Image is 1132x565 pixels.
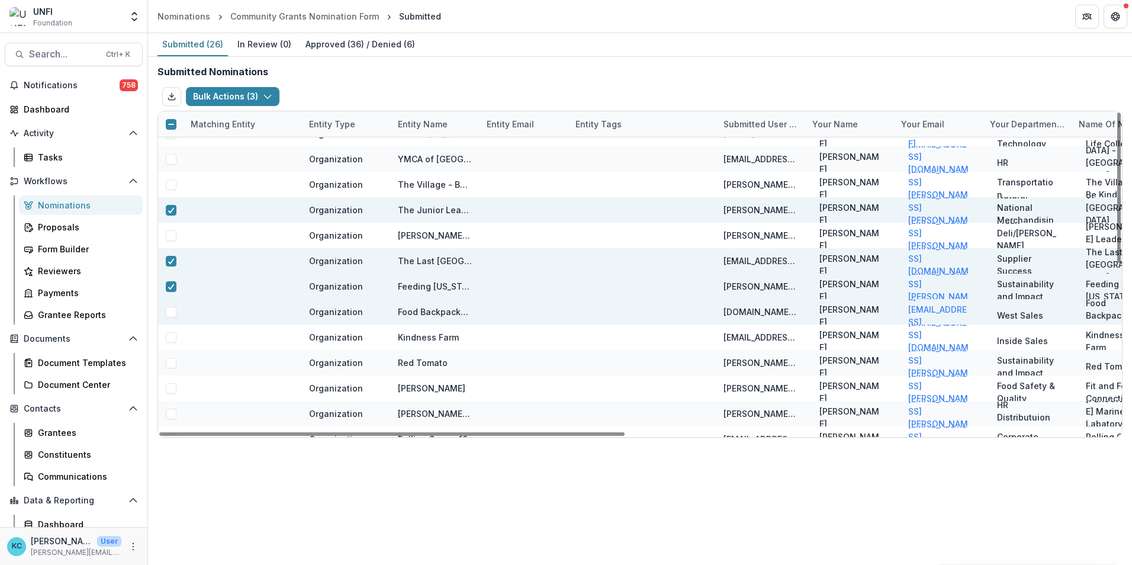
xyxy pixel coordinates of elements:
button: Open Documents [5,329,143,348]
button: Open entity switcher [126,5,143,28]
a: Document Center [19,375,143,394]
p: [PERSON_NAME] [819,201,880,226]
div: Grantees [38,426,133,439]
a: Form Builder [19,239,143,259]
a: Grantees [19,423,143,442]
div: Red Tomato [398,357,448,369]
p: [PERSON_NAME] [819,303,880,328]
div: [EMAIL_ADDRESS][DOMAIN_NAME] [723,153,798,165]
button: Notifications758 [5,76,143,95]
div: Organization [309,255,363,267]
p: [PERSON_NAME] [819,150,880,175]
a: Dashboard [5,99,143,119]
div: [PERSON_NAME][EMAIL_ADDRESS][PERSON_NAME][DOMAIN_NAME] [723,204,798,216]
img: UNFI [9,7,28,26]
p: Sustainability and Impact [997,278,1057,303]
div: Organization [309,153,363,165]
p: [PERSON_NAME][EMAIL_ADDRESS][PERSON_NAME][DOMAIN_NAME] [31,547,121,558]
div: Entity Type [302,111,391,137]
p: Sustainability and Impact [997,354,1057,379]
span: Documents [24,334,124,344]
p: West Sales [997,309,1043,322]
span: 758 [120,79,138,91]
button: Export table data [162,87,181,106]
div: Your department at [GEOGRAPHIC_DATA] [983,118,1072,130]
div: Organization [309,204,363,216]
a: Nominations [19,195,143,215]
button: Open Data & Reporting [5,491,143,510]
span: Contacts [24,404,124,414]
p: Inside Sales [997,335,1048,347]
div: Organization [309,280,363,293]
p: HR Distributuion Center [997,399,1057,436]
div: Your name [805,118,865,130]
a: Payments [19,283,143,303]
div: Entity Email [480,118,541,130]
div: Matching Entity [184,111,302,137]
div: Entity Tags [568,111,716,137]
div: Your department at [GEOGRAPHIC_DATA] [983,111,1072,137]
div: Entity Name [391,111,480,137]
div: [PERSON_NAME][EMAIL_ADDRESS][PERSON_NAME][DOMAIN_NAME] [723,407,798,420]
button: More [126,540,140,554]
p: [PERSON_NAME] [819,176,880,201]
div: The Last [GEOGRAPHIC_DATA] [398,255,472,267]
div: Your email [894,111,983,137]
p: Transportation [997,176,1057,201]
div: [PERSON_NAME][EMAIL_ADDRESS][PERSON_NAME][DOMAIN_NAME] [723,382,798,394]
div: Tasks [38,151,133,163]
div: [PERSON_NAME] [398,382,465,394]
div: [PERSON_NAME] Leadership Program [398,229,472,242]
span: Activity [24,129,124,139]
div: Form Builder [38,243,133,255]
div: Entity Tags [568,118,629,130]
p: Fresh- Deli/[PERSON_NAME] Specialty [997,214,1057,264]
div: Entity Email [480,111,568,137]
a: Constituents [19,445,143,464]
div: [EMAIL_ADDRESS][DOMAIN_NAME] [723,331,798,344]
p: [PERSON_NAME] [819,405,880,430]
a: Proposals [19,217,143,237]
div: Grantee Reports [38,309,133,321]
div: Dashboard [38,518,133,531]
div: [PERSON_NAME][EMAIL_ADDRESS][PERSON_NAME][DOMAIN_NAME] [723,357,798,369]
a: Community Grants Nomination Form [226,8,384,25]
a: Document Templates [19,353,143,373]
p: [PERSON_NAME] [819,431,880,455]
p: Natural National Merchandising [997,189,1057,239]
a: Approved (36) / Denied (6) [301,33,420,56]
button: Open Contacts [5,399,143,418]
div: [PERSON_NAME][EMAIL_ADDRESS][PERSON_NAME][DOMAIN_NAME] [723,280,798,293]
div: [EMAIL_ADDRESS][DOMAIN_NAME] [723,255,798,267]
div: Approved ( 36 ) / Denied ( 6 ) [301,36,420,53]
div: Submitted ( 26 ) [157,36,228,53]
a: Nominations [153,8,215,25]
div: Document Center [38,378,133,391]
h2: Submitted Nominations [157,66,268,78]
button: Search... [5,43,143,66]
a: In Review (0) [233,33,296,56]
div: Organization [309,407,363,420]
div: The Junior League of Gainesville [US_STATE] [398,204,472,216]
div: In Review ( 0 ) [233,36,296,53]
p: Supplier Success [997,252,1057,277]
div: UNFI [33,5,72,18]
div: Organization [309,229,363,242]
a: Dashboard [19,515,143,534]
div: Document Templates [38,357,133,369]
div: [EMAIL_ADDRESS][DOMAIN_NAME] [723,433,798,445]
div: Ctrl + K [104,48,133,61]
div: Food Backpacks 4 Kids [398,306,472,318]
div: Matching Entity [184,118,262,130]
span: Search... [29,49,99,60]
div: Payments [38,287,133,299]
p: [PERSON_NAME] [819,252,880,277]
div: Submitted User Email [716,118,805,130]
div: Organization [309,357,363,369]
span: Workflows [24,176,124,187]
a: Submitted (26) [157,33,228,56]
